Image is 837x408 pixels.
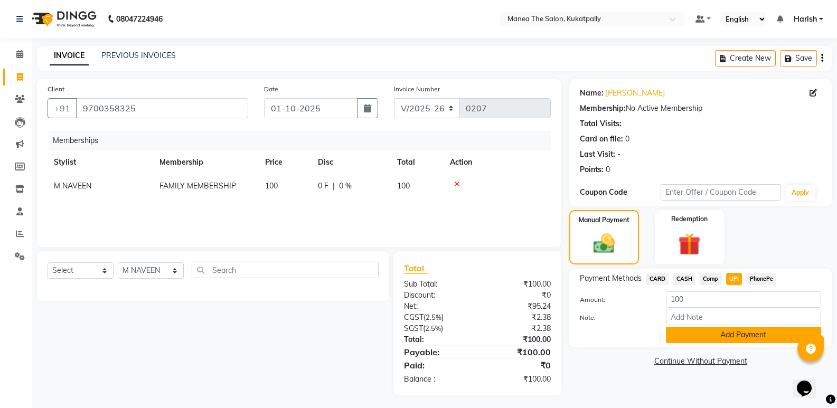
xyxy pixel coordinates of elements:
span: SGST [404,324,423,333]
span: 2.5% [425,324,441,333]
img: logo [27,4,99,34]
div: Memberships [49,131,559,150]
div: ₹0 [477,290,559,301]
div: 0 [606,164,610,175]
div: ₹2.38 [477,323,559,334]
span: 2.5% [426,313,441,321]
button: +91 [48,98,77,118]
div: Last Visit: [580,149,615,160]
span: Harish [794,14,817,25]
div: ₹100.00 [477,346,559,358]
div: - [617,149,620,160]
input: Amount [666,291,821,308]
label: Amount: [572,295,657,305]
div: Discount: [396,290,477,301]
div: Sub Total: [396,279,477,290]
label: Client [48,84,64,94]
div: Net: [396,301,477,312]
span: PhonePe [746,273,776,285]
span: CARD [646,273,669,285]
label: Note: [572,313,657,322]
button: Save [780,50,817,67]
label: Redemption [671,214,708,224]
div: Total: [396,334,477,345]
div: ₹2.38 [477,312,559,323]
button: Apply [785,185,815,201]
div: ₹0 [477,359,559,372]
button: Create New [715,50,776,67]
a: INVOICE [50,46,89,65]
th: Total [391,150,444,174]
label: Manual Payment [579,215,629,225]
span: Total [404,263,428,274]
label: Invoice Number [394,84,440,94]
a: [PERSON_NAME] [606,88,665,99]
input: Search by Name/Mobile/Email/Code [76,98,248,118]
div: Total Visits: [580,118,622,129]
label: Date [264,84,278,94]
span: FAMILY MEMBERSHIP [159,181,236,191]
span: Comp [700,273,722,285]
div: ( ) [396,312,477,323]
span: CASH [673,273,695,285]
div: Payable: [396,346,477,358]
th: Membership [153,150,259,174]
input: Add Note [666,309,821,325]
div: No Active Membership [580,103,821,114]
b: 08047224946 [116,4,163,34]
span: 0 F [318,181,328,192]
th: Stylist [48,150,153,174]
div: 0 [625,134,629,145]
div: Paid: [396,359,477,372]
span: CGST [404,312,424,322]
div: Membership: [580,103,626,114]
th: Action [444,150,551,174]
input: Enter Offer / Coupon Code [661,184,781,201]
div: Coupon Code [580,187,660,198]
span: UPI [726,273,742,285]
input: Search [192,262,379,278]
a: PREVIOUS INVOICES [101,51,176,60]
span: 100 [397,181,410,191]
span: 0 % [339,181,352,192]
img: _gift.svg [671,230,708,258]
div: Points: [580,164,604,175]
th: Price [259,150,312,174]
div: ₹95.24 [477,301,559,312]
span: | [333,181,335,192]
span: 100 [265,181,278,191]
div: Card on file: [580,134,623,145]
span: M NAVEEN [54,181,91,191]
div: ₹100.00 [477,334,559,345]
div: ₹100.00 [477,279,559,290]
div: Balance : [396,374,477,385]
iframe: chat widget [793,366,826,397]
div: ( ) [396,323,477,334]
span: Payment Methods [580,273,642,284]
a: Continue Without Payment [571,356,830,367]
img: _cash.svg [587,231,622,256]
div: Name: [580,88,604,99]
button: Add Payment [666,327,821,343]
div: ₹100.00 [477,374,559,385]
th: Disc [312,150,391,174]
